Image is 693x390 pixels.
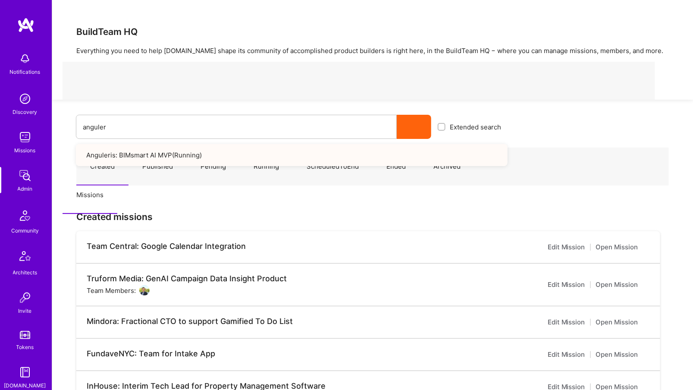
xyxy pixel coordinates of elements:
[16,129,34,146] img: teamwork
[16,90,34,107] img: discovery
[15,146,36,155] div: Missions
[18,184,33,193] div: Admin
[411,124,417,130] i: icon Search
[450,123,501,132] span: Extended search
[63,176,117,214] a: Missions
[19,306,32,315] div: Invite
[20,331,30,339] img: tokens
[16,50,34,67] img: bell
[16,364,34,381] img: guide book
[76,144,508,166] a: Anguleris: BIMsmart AI MVP(Running)
[15,205,35,226] img: Community
[17,17,34,33] img: logo
[16,289,34,306] img: Invite
[16,167,34,184] img: admin teamwork
[13,268,38,277] div: Architects
[83,116,390,138] input: What type of mission are you looking for?
[10,67,41,76] div: Notifications
[16,343,34,352] div: Tokens
[13,107,38,116] div: Discovery
[11,226,39,235] div: Community
[15,247,35,268] img: Architects
[4,381,46,390] div: [DOMAIN_NAME]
